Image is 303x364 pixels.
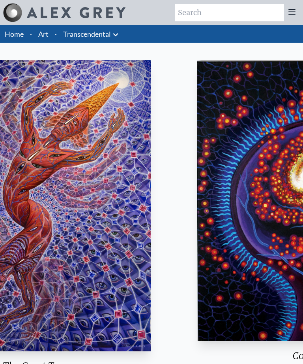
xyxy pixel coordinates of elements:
a: Home [5,30,24,38]
input: Search [175,4,284,21]
a: Transcendental [63,28,111,40]
li: · [27,25,35,43]
a: Art [38,28,49,40]
li: · [52,25,60,43]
